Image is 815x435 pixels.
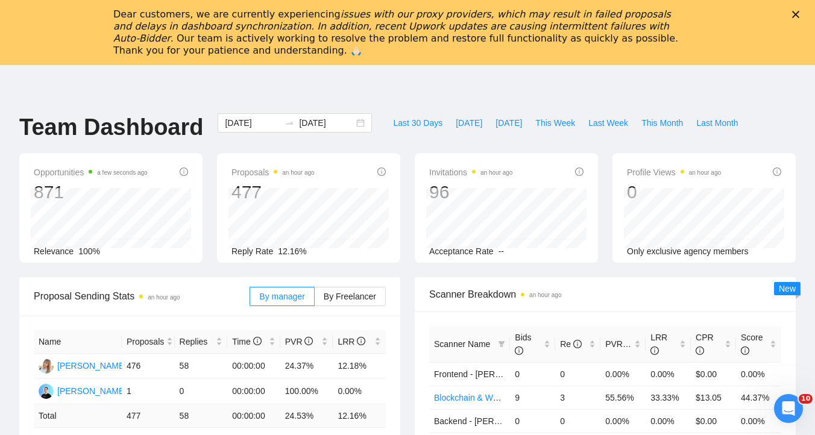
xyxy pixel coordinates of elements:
[227,404,280,428] td: 00:00:00
[575,167,584,176] span: info-circle
[456,116,482,130] span: [DATE]
[429,181,512,204] div: 96
[57,359,127,372] div: [PERSON_NAME]
[280,379,333,404] td: 100.00%
[231,165,315,180] span: Proposals
[434,416,544,426] span: Backend - [PERSON_NAME]
[600,409,646,433] td: 0.00%
[259,292,304,301] span: By manager
[333,404,386,428] td: 12.16 %
[175,330,228,354] th: Replies
[496,116,522,130] span: [DATE]
[773,167,781,176] span: info-circle
[231,246,273,256] span: Reply Rate
[429,287,781,302] span: Scanner Breakdown
[510,409,555,433] td: 0
[573,340,582,348] span: info-circle
[333,379,386,404] td: 0.00%
[227,379,280,404] td: 00:00:00
[253,337,262,345] span: info-circle
[736,409,781,433] td: 0.00%
[304,337,313,345] span: info-circle
[690,113,744,133] button: Last Month
[34,404,122,428] td: Total
[696,346,704,355] span: info-circle
[496,335,508,353] span: filter
[535,116,575,130] span: This Week
[180,167,188,176] span: info-circle
[600,386,646,409] td: 55.56%
[588,116,628,130] span: Last Week
[386,113,449,133] button: Last 30 Days
[646,362,691,386] td: 0.00%
[34,289,250,304] span: Proposal Sending Stats
[646,409,691,433] td: 0.00%
[696,116,738,130] span: Last Month
[231,181,315,204] div: 477
[333,354,386,379] td: 12.18%
[529,113,582,133] button: This Week
[627,165,721,180] span: Profile Views
[434,393,584,402] a: Blockchain & Web3 - [PERSON_NAME]
[635,113,690,133] button: This Month
[555,409,600,433] td: 0
[97,169,147,176] time: a few seconds ago
[627,181,721,204] div: 0
[122,404,175,428] td: 477
[691,362,736,386] td: $0.00
[393,116,442,130] span: Last 30 Days
[434,339,490,349] span: Scanner Name
[357,337,365,345] span: info-circle
[285,337,313,346] span: PVR
[227,354,280,379] td: 00:00:00
[689,169,721,176] time: an hour ago
[299,116,354,130] input: End date
[324,292,376,301] span: By Freelancer
[774,394,803,423] iframe: Intercom live chat
[34,246,74,256] span: Relevance
[113,8,671,44] i: issues with our proxy providers, which may result in failed proposals and delays in dashboard syn...
[691,386,736,409] td: $13.05
[175,404,228,428] td: 58
[641,116,683,130] span: This Month
[39,360,127,370] a: AK[PERSON_NAME]
[510,386,555,409] td: 9
[600,362,646,386] td: 0.00%
[338,337,365,346] span: LRR
[510,362,555,386] td: 0
[605,339,634,349] span: PVR
[515,346,523,355] span: info-circle
[741,346,749,355] span: info-circle
[175,379,228,404] td: 0
[34,165,148,180] span: Opportunities
[480,169,512,176] time: an hour ago
[122,379,175,404] td: 1
[39,386,127,395] a: ES[PERSON_NAME]
[741,333,763,355] span: Score
[280,404,333,428] td: 24.53 %
[78,246,100,256] span: 100%
[582,113,635,133] button: Last Week
[377,167,386,176] span: info-circle
[691,409,736,433] td: $0.00
[736,386,781,409] td: 44.37%
[646,386,691,409] td: 33.33%
[627,246,749,256] span: Only exclusive agency members
[555,386,600,409] td: 3
[39,384,54,399] img: ES
[148,294,180,301] time: an hour ago
[127,335,164,348] span: Proposals
[650,333,667,355] span: LRR
[122,330,175,354] th: Proposals
[225,116,280,130] input: Start date
[280,354,333,379] td: 24.37%
[499,246,504,256] span: --
[489,113,529,133] button: [DATE]
[799,394,813,404] span: 10
[696,333,714,355] span: CPR
[429,246,494,256] span: Acceptance Rate
[736,362,781,386] td: 0.00%
[515,333,531,355] span: Bids
[34,181,148,204] div: 871
[792,11,804,18] div: Close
